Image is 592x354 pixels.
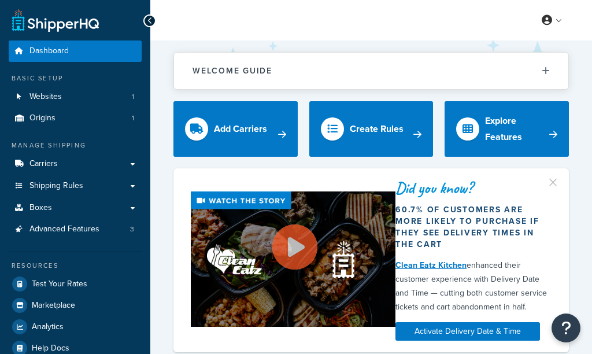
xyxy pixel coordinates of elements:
[29,181,83,191] span: Shipping Rules
[9,86,142,108] a: Websites1
[485,113,549,145] div: Explore Features
[29,113,55,123] span: Origins
[173,101,298,157] a: Add Carriers
[130,224,134,234] span: 3
[9,108,142,129] a: Origins1
[9,219,142,240] a: Advanced Features3
[350,121,404,137] div: Create Rules
[9,261,142,271] div: Resources
[174,53,568,89] button: Welcome Guide
[32,279,87,289] span: Test Your Rates
[552,314,580,342] button: Open Resource Center
[9,316,142,337] a: Analytics
[191,191,395,327] img: Video thumbnail
[395,259,552,314] div: enhanced their customer experience with Delivery Date and Time — cutting both customer service ti...
[309,101,434,157] a: Create Rules
[29,203,52,213] span: Boxes
[32,344,69,353] span: Help Docs
[132,113,134,123] span: 1
[214,121,267,137] div: Add Carriers
[9,73,142,83] div: Basic Setup
[395,259,467,271] a: Clean Eatz Kitchen
[29,224,99,234] span: Advanced Features
[9,219,142,240] li: Advanced Features
[9,40,142,62] a: Dashboard
[9,108,142,129] li: Origins
[9,197,142,219] a: Boxes
[395,322,540,341] a: Activate Delivery Date & Time
[9,274,142,294] a: Test Your Rates
[132,92,134,102] span: 1
[9,141,142,150] div: Manage Shipping
[9,153,142,175] a: Carriers
[29,46,69,56] span: Dashboard
[395,180,552,196] div: Did you know?
[29,159,58,169] span: Carriers
[445,101,569,157] a: Explore Features
[9,86,142,108] li: Websites
[32,322,64,332] span: Analytics
[193,67,272,75] h2: Welcome Guide
[9,295,142,316] a: Marketplace
[395,204,552,250] div: 60.7% of customers are more likely to purchase if they see delivery times in the cart
[29,92,62,102] span: Websites
[32,301,75,311] span: Marketplace
[9,175,142,197] a: Shipping Rules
